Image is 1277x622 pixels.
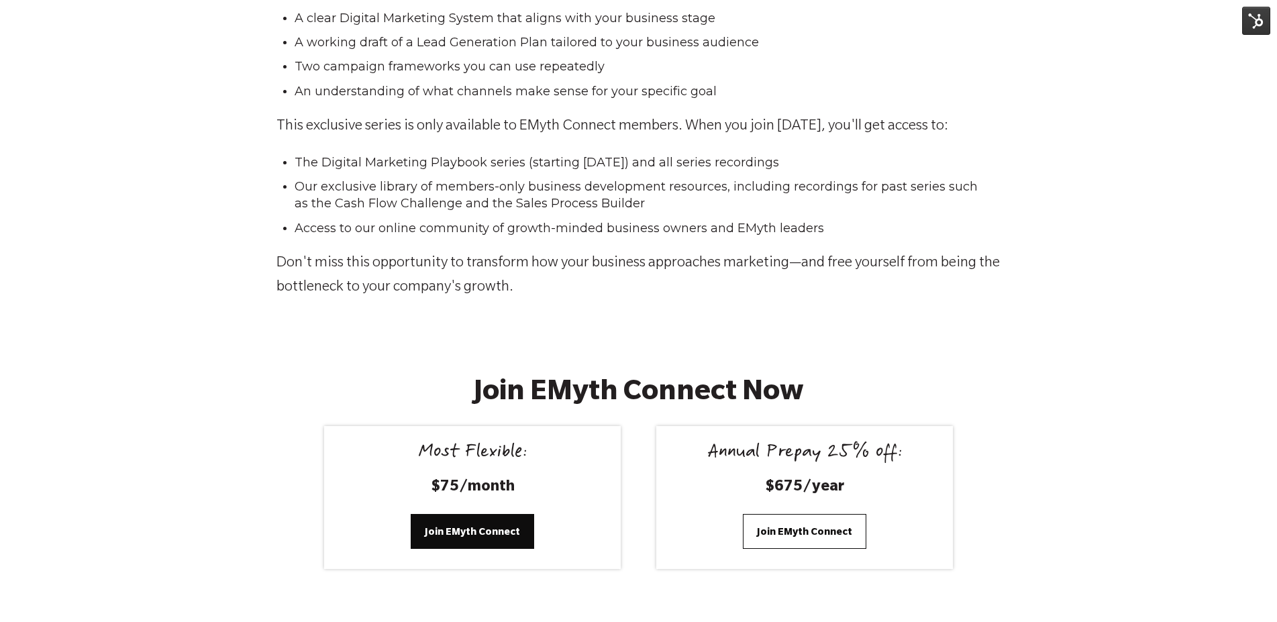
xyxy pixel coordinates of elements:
div: Most Flexible: [340,442,605,465]
span: Two campaign frameworks you can use repeatedly [295,59,605,74]
a: Join EMyth Connect [411,514,534,549]
a: Join EMyth Connect [743,514,866,549]
span: Access to our online community of growth-minded business owners and EMyth leaders [295,221,824,236]
h3: $75/month [340,478,605,499]
span: The Digital Marketing Playbook series (starting [DATE]) and all series recordings [295,155,779,170]
p: This exclusive series is only available to EMyth Connect members. When you join [DATE], you'll ge... [276,115,1001,139]
span: Our exclusive library of members-only business development resources, including recordings for pa... [295,179,978,211]
iframe: Chat Widget [1210,558,1277,622]
span: Join EMyth Connect [757,524,852,539]
h2: Join EMyth Connect Now [399,378,878,411]
p: Don't miss this opportunity to transform how your business approaches marketing—and free yourself... [276,252,1001,300]
img: HubSpot Tools Menu Toggle [1242,7,1270,35]
span: Join EMyth Connect [425,524,520,539]
span: An understanding of what channels make sense for your specific goal [295,84,717,99]
div: Annual Prepay 25% off: [672,442,937,465]
span: A working draft of a Lead Generation Plan tailored to your business audience [295,35,759,50]
h3: $675/year [672,478,937,499]
span: A clear Digital Marketing System that aligns with your business stage [295,11,715,25]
